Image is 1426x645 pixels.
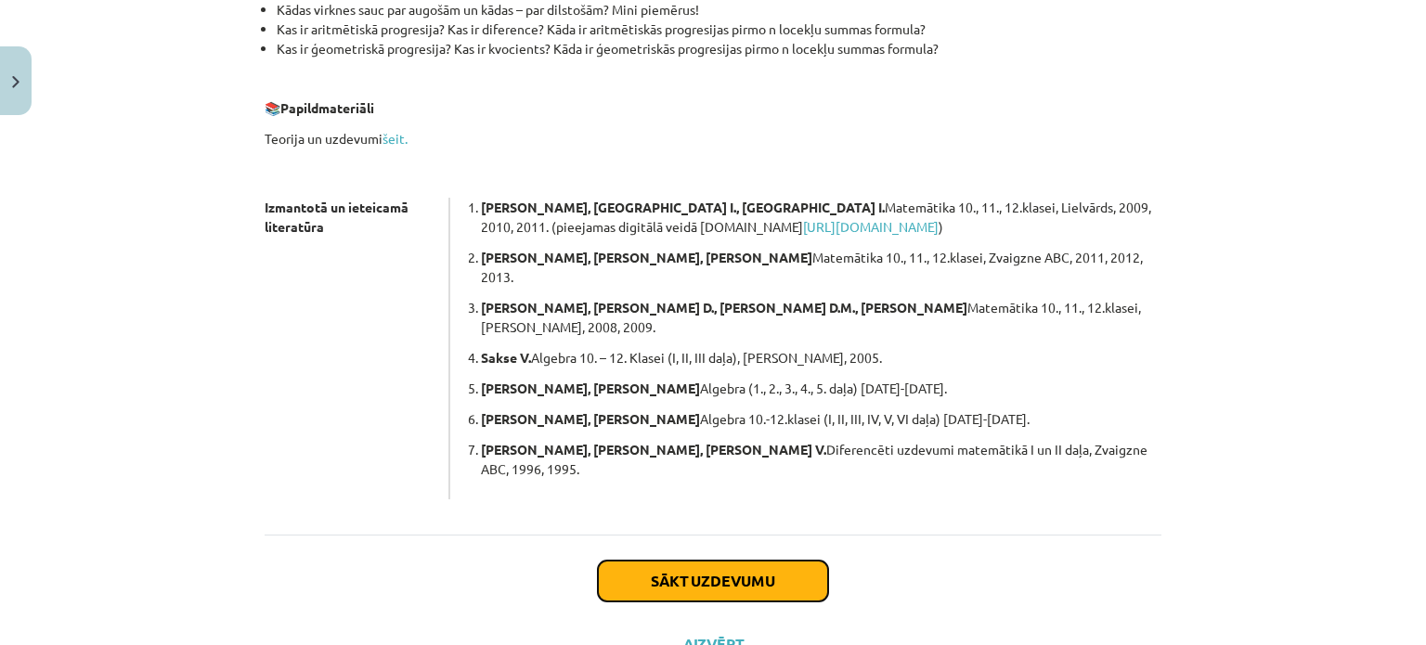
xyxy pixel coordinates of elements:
[481,199,885,215] b: [PERSON_NAME], [GEOGRAPHIC_DATA] I., [GEOGRAPHIC_DATA] I.
[481,348,1161,368] p: Algebra 10. – 12. Klasei (I, II, III daļa), [PERSON_NAME], 2005.
[481,249,812,265] b: [PERSON_NAME], [PERSON_NAME], [PERSON_NAME]
[481,440,1161,479] p: Diferencēti uzdevumi matemātikā I un II daļa, Zvaigzne ABC, 1996, 1995.
[481,299,967,316] b: [PERSON_NAME], [PERSON_NAME] D., [PERSON_NAME] D.M., [PERSON_NAME]
[481,298,1161,337] p: Matemātika 10., 11., 12.klasei, [PERSON_NAME], 2008, 2009.
[481,349,531,366] b: Sakse V.
[382,130,408,147] a: šeit.
[265,199,408,235] strong: Izmantotā un ieteicamā literatūra
[12,76,19,88] img: icon-close-lesson-0947bae3869378f0d4975bcd49f059093ad1ed9edebbc8119c70593378902aed.svg
[481,409,1161,429] p: Algebra 10.-12.klasei (I, II, III, IV, V, VI daļa) [DATE]-[DATE].
[265,98,1161,118] p: 📚
[481,198,1161,237] p: Matemātika 10., 11., 12.klasei, Lielvārds, 2009, 2010, 2011. (pieejamas digitālā veidā [DOMAIN_NA...
[481,248,1161,287] p: Matemātika 10., 11., 12.klasei, Zvaigzne ABC, 2011, 2012, 2013.
[803,218,939,235] a: [URL][DOMAIN_NAME]
[481,380,700,396] b: [PERSON_NAME], [PERSON_NAME]
[481,379,1161,398] p: Algebra (1., 2., 3., 4., 5. daļa) [DATE]-[DATE].
[598,561,828,601] button: Sākt uzdevumu
[265,129,1161,148] p: Teorija un uzdevumi
[277,19,1161,39] li: Kas ir aritmētiskā progresija? Kas ir diference? Kāda ir aritmētiskās progresijas pirmo n locekļu...
[280,99,374,116] b: Papildmateriāli
[481,410,700,427] b: [PERSON_NAME], [PERSON_NAME]
[277,39,1161,58] li: Kas ir ģeometriskā progresija? Kas ir kvocients? Kāda ir ģeometriskās progresijas pirmo n locekļu...
[481,441,826,458] b: [PERSON_NAME], [PERSON_NAME], [PERSON_NAME] V.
